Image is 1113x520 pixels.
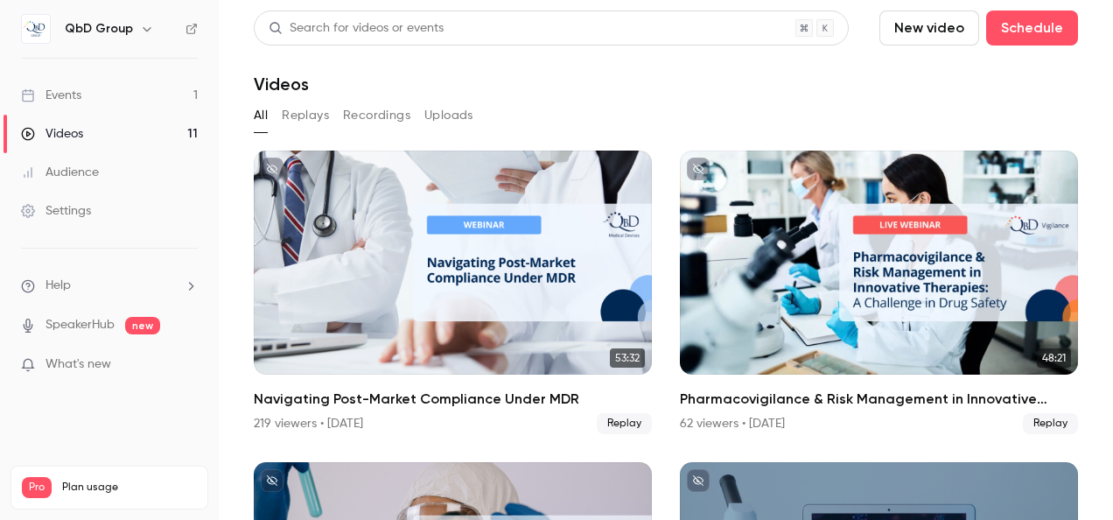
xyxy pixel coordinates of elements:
[125,317,160,334] span: new
[21,125,83,143] div: Videos
[254,11,1078,509] section: Videos
[254,102,268,130] button: All
[254,151,652,434] a: 53:32Navigating Post-Market Compliance Under MDR219 viewers • [DATE]Replay
[680,151,1078,434] a: 48:21Pharmacovigilance & Risk Management in Innovative Therapies: A Challenge in Drug Safety62 vi...
[680,151,1078,434] li: Pharmacovigilance & Risk Management in Innovative Therapies: A Challenge in Drug Safety
[254,151,652,434] li: Navigating Post-Market Compliance Under MDR
[424,102,473,130] button: Uploads
[610,348,645,368] span: 53:32
[269,19,444,38] div: Search for videos or events
[254,389,652,410] h2: Navigating Post-Market Compliance Under MDR
[1023,413,1078,434] span: Replay
[687,469,710,492] button: unpublished
[261,469,283,492] button: unpublished
[687,158,710,180] button: unpublished
[45,355,111,374] span: What's new
[254,415,363,432] div: 219 viewers • [DATE]
[879,11,979,46] button: New video
[22,477,52,498] span: Pro
[261,158,283,180] button: unpublished
[680,415,785,432] div: 62 viewers • [DATE]
[986,11,1078,46] button: Schedule
[45,277,71,295] span: Help
[21,164,99,181] div: Audience
[1037,348,1071,368] span: 48:21
[45,316,115,334] a: SpeakerHub
[62,481,197,495] span: Plan usage
[343,102,410,130] button: Recordings
[680,389,1078,410] h2: Pharmacovigilance & Risk Management in Innovative Therapies: A Challenge in Drug Safety
[21,87,81,104] div: Events
[177,357,198,373] iframe: Noticeable Trigger
[282,102,329,130] button: Replays
[65,20,133,38] h6: QbD Group
[21,202,91,220] div: Settings
[254,74,309,95] h1: Videos
[597,413,652,434] span: Replay
[22,15,50,43] img: QbD Group
[21,277,198,295] li: help-dropdown-opener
